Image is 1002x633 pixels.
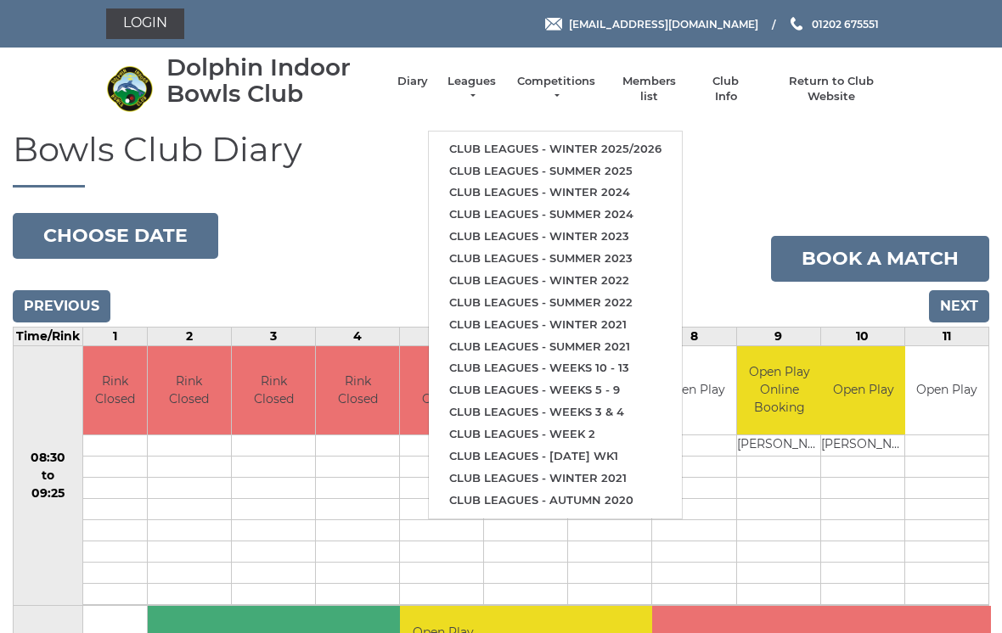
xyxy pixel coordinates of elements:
a: Club leagues - Summer 2022 [429,292,682,314]
a: Club leagues - Summer 2023 [429,248,682,270]
a: Phone us 01202 675551 [788,16,879,32]
td: 8 [652,327,736,345]
a: Club leagues - Weeks 3 & 4 [429,401,682,423]
td: 3 [232,327,316,345]
td: 10 [820,327,904,345]
td: Open Play [905,346,988,435]
img: Dolphin Indoor Bowls Club [106,65,153,112]
a: Club leagues - Summer 2021 [429,336,682,358]
a: Leagues [445,74,498,104]
input: Previous [13,290,110,322]
a: Club leagues - [DATE] wk1 [429,445,682,468]
ul: Leagues [428,131,683,519]
span: [EMAIL_ADDRESS][DOMAIN_NAME] [569,17,758,30]
a: Club leagues - Weeks 10 - 13 [429,357,682,379]
a: Club leagues - Autumn 2020 [429,490,682,512]
td: Time/Rink [14,327,83,345]
td: 9 [736,327,820,345]
input: Next [929,290,989,322]
a: Club leagues - Winter 2021 [429,314,682,336]
a: Club leagues - Summer 2024 [429,204,682,226]
a: Diary [397,74,428,89]
span: 01202 675551 [812,17,879,30]
td: 2 [147,327,231,345]
a: Competitions [515,74,597,104]
a: Book a match [771,236,989,282]
a: Club leagues - Winter 2023 [429,226,682,248]
td: Rink Closed [400,346,483,435]
a: Email [EMAIL_ADDRESS][DOMAIN_NAME] [545,16,758,32]
a: Club leagues - Winter 2022 [429,270,682,292]
a: Club leagues - Weeks 5 - 9 [429,379,682,401]
td: Open Play [821,346,907,435]
a: Return to Club Website [768,74,896,104]
td: 4 [316,327,400,345]
a: Login [106,8,184,39]
h1: Bowls Club Diary [13,131,989,188]
td: Rink Closed [316,346,399,435]
td: 1 [83,327,148,345]
div: Dolphin Indoor Bowls Club [166,54,380,107]
td: Rink Closed [232,346,315,435]
a: Club leagues - Winter 2021 [429,468,682,490]
td: 08:30 to 09:25 [14,345,83,606]
td: Open Play Online Booking [737,346,823,435]
td: Open Play [652,346,735,435]
a: Club leagues - Summer 2025 [429,160,682,182]
a: Club Info [701,74,751,104]
a: Members list [613,74,684,104]
td: [PERSON_NAME] [821,435,907,457]
a: Club leagues - Winter 2025/2026 [429,138,682,160]
td: 5 [400,327,484,345]
td: Rink Closed [83,346,147,435]
img: Email [545,18,562,31]
button: Choose date [13,213,218,259]
img: Phone us [791,17,802,31]
td: [PERSON_NAME] [737,435,823,457]
td: 11 [904,327,988,345]
a: Club leagues - Week 2 [429,423,682,445]
td: Rink Closed [148,346,231,435]
a: Club leagues - Winter 2024 [429,182,682,204]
